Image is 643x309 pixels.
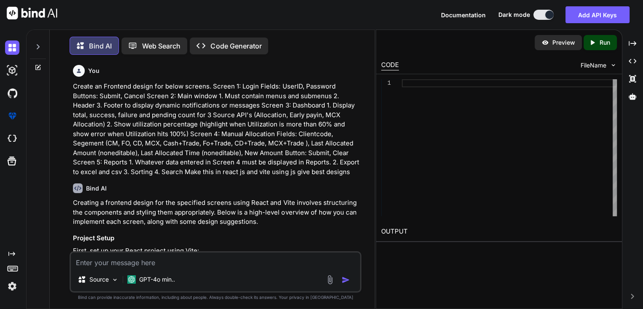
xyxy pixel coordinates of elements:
[70,294,361,301] p: Bind can provide inaccurate information, including about people. Always double-check its answers....
[376,222,622,242] h2: OUTPUT
[86,184,107,193] h6: Bind AI
[381,79,391,87] div: 1
[5,40,19,55] img: darkChat
[610,62,617,69] img: chevron down
[73,198,359,227] p: Creating a frontend design for the specified screens using React and Vite involves structuring th...
[73,246,359,256] p: First, set up your React project using Vite:
[89,41,112,51] p: Bind AI
[88,67,100,75] h6: You
[89,275,109,284] p: Source
[552,38,575,47] p: Preview
[5,86,19,100] img: githubDark
[5,63,19,78] img: darkAi-studio
[441,11,486,19] button: Documentation
[111,276,118,283] img: Pick Models
[5,132,19,146] img: cloudideIcon
[581,61,606,70] span: FileName
[7,7,57,19] img: Bind AI
[381,60,399,70] div: CODE
[498,11,530,19] span: Dark mode
[210,41,261,51] p: Code Generator
[142,41,180,51] p: Web Search
[5,279,19,293] img: settings
[5,109,19,123] img: premium
[565,6,630,23] button: Add API Keys
[342,276,350,284] img: icon
[73,234,359,243] h3: Project Setup
[139,275,175,284] p: GPT-4o min..
[325,275,335,285] img: attachment
[541,39,549,46] img: preview
[600,38,610,47] p: Run
[73,82,359,177] p: Create an Frontend design for below screens. Screen 1: Login Fields: UserID, Password Buttons: Su...
[127,275,136,284] img: GPT-4o mini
